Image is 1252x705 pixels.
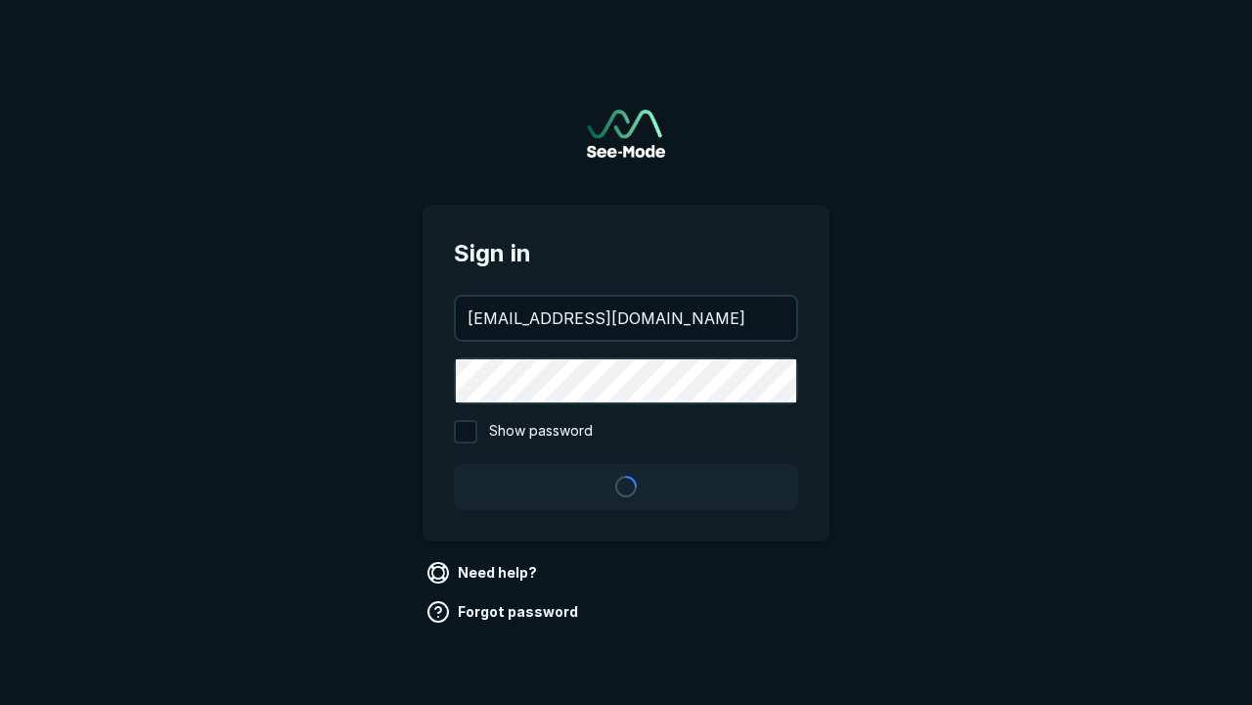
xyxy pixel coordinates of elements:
input: your@email.com [456,297,796,340]
span: Sign in [454,236,798,271]
img: See-Mode Logo [587,110,665,158]
a: Go to sign in [587,110,665,158]
span: Show password [489,420,593,444]
a: Forgot password [423,596,586,628]
a: Need help? [423,557,545,588]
